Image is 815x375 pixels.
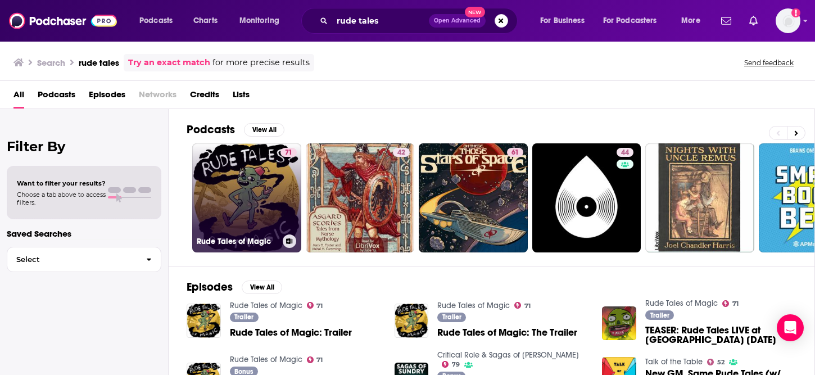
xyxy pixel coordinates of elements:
button: open menu [596,12,673,30]
p: Saved Searches [7,228,161,239]
a: Talk of the Table [645,357,703,367]
a: Show notifications dropdown [745,11,762,30]
span: 71 [524,304,531,309]
a: Charts [186,12,224,30]
span: Networks [139,85,176,109]
a: 71 [514,302,531,309]
a: 44 [532,143,641,252]
span: Podcasts [139,13,173,29]
a: Rude Tales of Magic [645,299,718,308]
a: Try an exact match [128,56,210,69]
div: Search podcasts, credits, & more... [312,8,528,34]
button: Select [7,247,161,272]
button: open menu [673,12,714,30]
span: for more precise results [212,56,310,69]
button: Open AdvancedNew [429,14,486,28]
a: Podcasts [38,85,75,109]
a: Critical Role & Sagas of Sundry [437,350,579,360]
span: 79 [452,362,460,367]
span: Trailer [234,314,253,320]
a: PodcastsView All [187,123,284,137]
a: Lists [233,85,250,109]
span: 71 [285,147,292,159]
span: For Business [540,13,585,29]
span: 71 [316,358,323,363]
a: Rude Tales of Magic [230,355,302,364]
a: 71 [280,148,297,157]
a: 71 [722,300,739,307]
span: Trailer [442,314,461,320]
h2: Podcasts [187,123,235,137]
span: Want to filter your results? [17,179,106,187]
button: open menu [232,12,294,30]
img: User Profile [776,8,800,33]
span: 71 [316,304,323,309]
button: open menu [532,12,599,30]
a: All [13,85,24,109]
span: Logged in as jackiemayer [776,8,800,33]
span: Bonus [234,368,253,375]
a: 44 [617,148,633,157]
h2: Filter By [7,138,161,155]
button: Show profile menu [776,8,800,33]
span: Charts [193,13,218,29]
a: 71Rude Tales of Magic [192,143,301,252]
button: open menu [132,12,187,30]
a: 52 [707,359,725,365]
span: New [465,7,485,17]
span: 42 [397,147,405,159]
a: TEASER: Rude Tales LIVE at Union Hall 1/24/20 [645,326,796,345]
a: 71 [307,302,323,309]
span: For Podcasters [603,13,657,29]
button: View All [244,123,284,137]
span: Choose a tab above to access filters. [17,191,106,206]
h3: Rude Tales of Magic [197,237,278,246]
span: 44 [621,147,629,159]
span: TEASER: Rude Tales LIVE at [GEOGRAPHIC_DATA] [DATE] [645,326,796,345]
span: Select [7,256,137,263]
span: 71 [732,301,739,306]
a: 61 [507,148,523,157]
div: Open Intercom Messenger [777,314,804,341]
span: Monitoring [239,13,279,29]
a: 42 [306,143,415,252]
a: Show notifications dropdown [717,11,736,30]
img: Rude Tales of Magic: Trailer [187,304,221,338]
svg: Add a profile image [791,8,800,17]
a: Rude Tales of Magic: Trailer [230,328,352,337]
a: EpisodesView All [187,280,282,294]
span: Trailer [650,312,669,319]
a: 61 [419,143,528,252]
a: 42 [393,148,410,157]
span: 61 [511,147,519,159]
h2: Episodes [187,280,233,294]
a: Rude Tales of Magic: The Trailer [437,328,577,337]
span: More [681,13,700,29]
input: Search podcasts, credits, & more... [332,12,429,30]
span: 52 [717,360,725,365]
a: 71 [307,356,323,363]
img: Rude Tales of Magic: The Trailer [395,304,429,338]
a: Credits [190,85,219,109]
img: Podchaser - Follow, Share and Rate Podcasts [9,10,117,31]
button: View All [242,281,282,294]
span: Open Advanced [434,18,481,24]
h3: rude tales [79,57,119,68]
a: Rude Tales of Magic [437,301,510,310]
span: Episodes [89,85,125,109]
a: Rude Tales of Magic [230,301,302,310]
button: Send feedback [741,58,797,67]
a: 79 [442,361,460,368]
h3: Search [37,57,65,68]
img: TEASER: Rude Tales LIVE at Union Hall 1/24/20 [602,306,636,341]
